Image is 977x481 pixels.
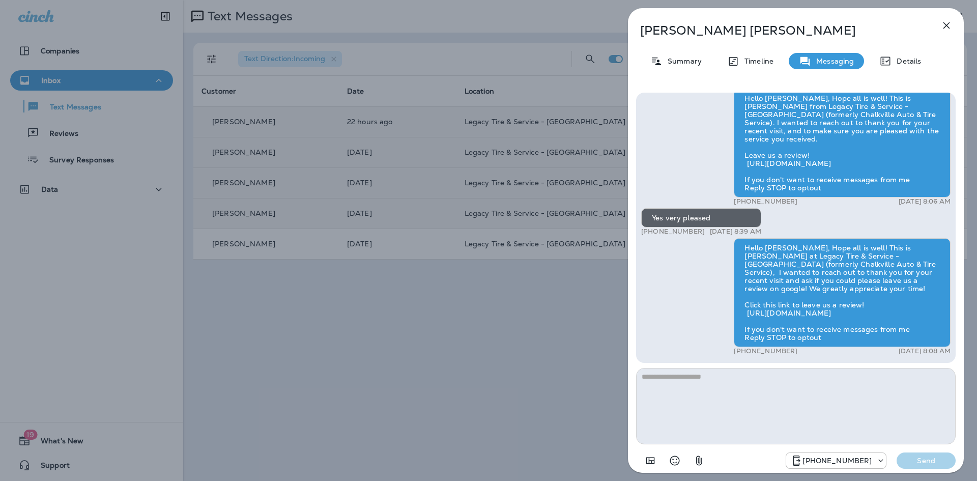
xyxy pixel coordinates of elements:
p: [PHONE_NUMBER] [802,457,872,465]
button: Select an emoji [665,450,685,471]
p: Timeline [739,57,773,65]
div: +1 (205) 606-2088 [786,455,886,467]
p: [PHONE_NUMBER] [734,197,797,206]
div: Hello [PERSON_NAME], Hope all is well! This is [PERSON_NAME] at Legacy Tire & Service - [GEOGRAPH... [734,238,951,347]
p: Summary [663,57,702,65]
p: [PHONE_NUMBER] [734,347,797,355]
div: Hello [PERSON_NAME], Hope all is well! This is [PERSON_NAME] from Legacy Tire & Service - [GEOGRA... [734,89,951,197]
p: Details [892,57,921,65]
p: [DATE] 8:06 AM [899,197,951,206]
p: [PERSON_NAME] [PERSON_NAME] [640,23,918,38]
div: Yes very pleased [641,208,761,228]
p: [DATE] 8:08 AM [899,347,951,355]
p: [DATE] 8:39 AM [710,228,761,236]
p: [PHONE_NUMBER] [641,228,705,236]
p: Messaging [811,57,854,65]
button: Add in a premade template [640,450,660,471]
